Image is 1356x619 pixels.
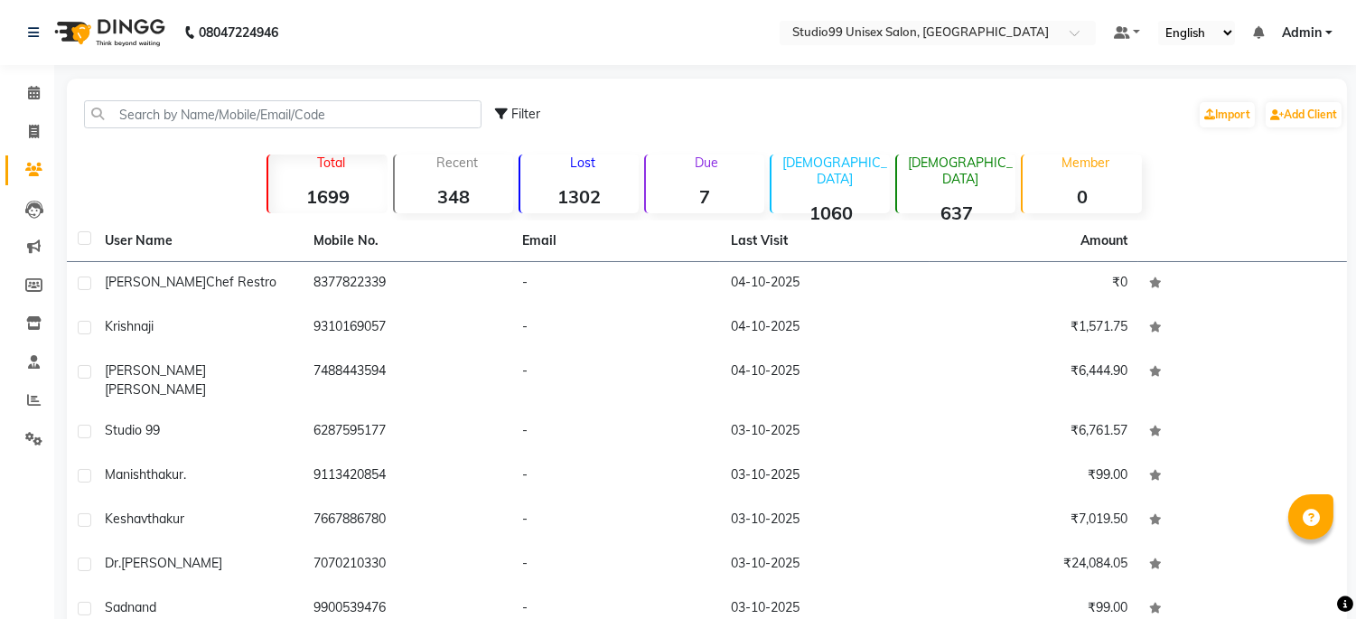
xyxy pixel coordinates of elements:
img: logo [46,7,170,58]
td: - [511,455,720,499]
td: ₹6,444.90 [930,351,1138,410]
td: ₹7,019.50 [930,499,1138,543]
th: Last Visit [720,220,929,262]
p: Lost [528,155,639,171]
span: [PERSON_NAME] [105,274,206,290]
td: 7667886780 [303,499,511,543]
span: studio 99 [105,422,160,438]
td: - [511,351,720,410]
p: Due [650,155,764,171]
span: keshav [105,511,147,527]
span: sadnand [105,599,156,615]
span: [PERSON_NAME] [105,381,206,398]
p: [DEMOGRAPHIC_DATA] [779,155,890,187]
strong: 7 [646,185,764,208]
span: [PERSON_NAME] [121,555,222,571]
strong: 0 [1023,185,1141,208]
td: 6287595177 [303,410,511,455]
td: 9113420854 [303,455,511,499]
th: User Name [94,220,303,262]
a: Import [1200,102,1255,127]
strong: 1060 [772,202,890,224]
p: Recent [402,155,513,171]
td: 04-10-2025 [720,351,929,410]
td: ₹99.00 [930,455,1138,499]
span: thakur. [146,466,186,483]
td: - [511,410,720,455]
th: Email [511,220,720,262]
span: thakur [147,511,184,527]
td: - [511,543,720,587]
strong: 1302 [520,185,639,208]
strong: 1699 [268,185,387,208]
span: krishna [105,318,148,334]
p: Total [276,155,387,171]
td: ₹0 [930,262,1138,306]
td: 8377822339 [303,262,511,306]
p: [DEMOGRAPHIC_DATA] [904,155,1015,187]
span: Filter [511,106,540,122]
td: 7070210330 [303,543,511,587]
td: - [511,499,720,543]
b: 08047224946 [199,7,278,58]
strong: 348 [395,185,513,208]
span: Dr. [105,555,121,571]
td: ₹24,084.05 [930,543,1138,587]
td: 04-10-2025 [720,262,929,306]
td: 9310169057 [303,306,511,351]
td: 03-10-2025 [720,543,929,587]
td: 7488443594 [303,351,511,410]
a: Add Client [1266,102,1342,127]
p: Member [1030,155,1141,171]
th: Amount [1070,220,1138,261]
span: chef restro [206,274,276,290]
td: ₹6,761.57 [930,410,1138,455]
input: Search by Name/Mobile/Email/Code [84,100,482,128]
td: - [511,262,720,306]
span: manish [105,466,146,483]
td: 04-10-2025 [720,306,929,351]
td: - [511,306,720,351]
strong: 637 [897,202,1015,224]
td: 03-10-2025 [720,410,929,455]
td: 03-10-2025 [720,455,929,499]
span: ji [148,318,154,334]
th: Mobile No. [303,220,511,262]
span: Admin [1282,23,1322,42]
td: 03-10-2025 [720,499,929,543]
td: ₹1,571.75 [930,306,1138,351]
span: [PERSON_NAME] [105,362,206,379]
